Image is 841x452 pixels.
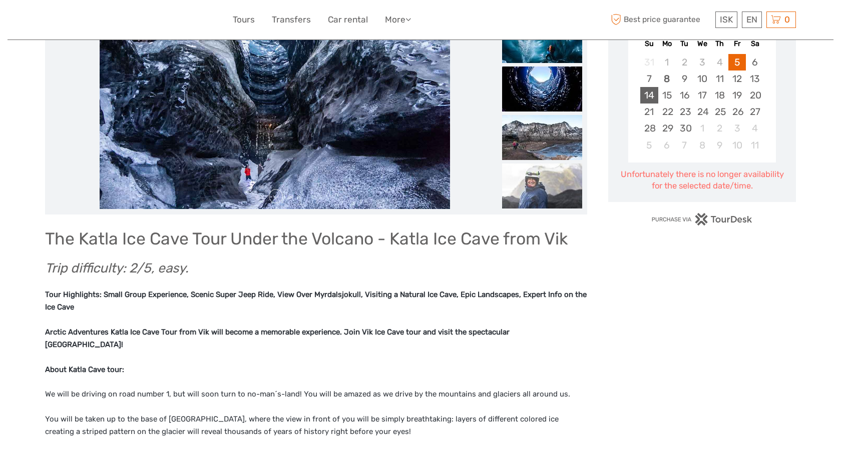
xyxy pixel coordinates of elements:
div: Choose Friday, September 12th, 2025 [728,70,746,87]
h1: The Katla Ice Cave Tour Under the Volcano - Katla Ice Cave from Vik [45,228,587,249]
div: Choose Tuesday, September 9th, 2025 [676,70,693,87]
img: 9f8dd73111cf459e9b10763e01fb198f_slider_thumbnail.jpeg [502,115,582,160]
div: Choose Friday, September 5th, 2025 [728,54,746,70]
span: 0 [783,14,791,24]
div: Not available Tuesday, September 2nd, 2025 [676,54,693,70]
div: Choose Tuesday, September 23rd, 2025 [676,103,693,120]
div: Choose Sunday, September 14th, 2025 [640,87,658,103]
div: Choose Sunday, September 7th, 2025 [640,70,658,87]
img: a0cf810b92854c03891478aeffa04381_slider_thumbnail.jpeg [502,163,582,208]
img: e39833722fa6437caeeb4df9d7db5e15_slider_thumbnail.jpg [502,66,582,111]
div: Choose Thursday, October 2nd, 2025 [711,120,728,136]
div: Choose Saturday, September 6th, 2025 [746,54,763,70]
a: Car rental [328,12,368,27]
p: We're away right now. Please check back later! [14,17,113,25]
div: Not available Thursday, September 4th, 2025 [711,54,728,70]
div: month 2025-09 [631,54,772,153]
div: Choose Tuesday, September 16th, 2025 [676,87,693,103]
div: Tu [676,37,693,50]
div: Not available Monday, September 1st, 2025 [658,54,676,70]
div: Choose Saturday, October 11th, 2025 [746,137,763,153]
div: Choose Monday, September 15th, 2025 [658,87,676,103]
div: Choose Wednesday, October 8th, 2025 [693,137,711,153]
a: Transfers [272,12,311,27]
div: Choose Tuesday, October 7th, 2025 [676,137,693,153]
div: Choose Saturday, October 4th, 2025 [746,120,763,136]
p: You will be taken up to the base of [GEOGRAPHIC_DATA], where the view in front of you will be sim... [45,413,587,438]
div: Choose Friday, September 19th, 2025 [728,87,746,103]
div: Not available Wednesday, September 3rd, 2025 [693,54,711,70]
strong: About Katla Cave tour: [45,365,124,374]
img: PurchaseViaTourDesk.png [651,213,753,225]
div: Choose Thursday, September 11th, 2025 [711,70,728,87]
div: EN [742,11,762,28]
em: Trip difficulty: 2/5, easy. [45,260,189,276]
div: Su [640,37,658,50]
div: Choose Thursday, September 25th, 2025 [711,103,728,120]
div: Choose Friday, October 3rd, 2025 [728,120,746,136]
div: Choose Friday, October 10th, 2025 [728,137,746,153]
p: We will be driving on road number 1, but will soon turn to no-man´s-land! You will be amazed as w... [45,388,587,401]
div: Th [711,37,728,50]
div: Choose Saturday, September 27th, 2025 [746,103,763,120]
div: Fr [728,37,746,50]
div: We [693,37,711,50]
div: Choose Wednesday, October 1st, 2025 [693,120,711,136]
div: Choose Sunday, October 5th, 2025 [640,137,658,153]
a: Tours [233,12,255,27]
div: Choose Monday, September 8th, 2025 [658,70,676,87]
div: Choose Thursday, October 9th, 2025 [711,137,728,153]
div: Choose Wednesday, September 10th, 2025 [693,70,711,87]
div: Choose Thursday, September 18th, 2025 [711,87,728,103]
span: Best price guarantee [608,11,713,28]
div: Choose Saturday, September 13th, 2025 [746,70,763,87]
div: Choose Monday, September 29th, 2025 [658,120,676,136]
div: Choose Saturday, September 20th, 2025 [746,87,763,103]
div: Choose Sunday, September 28th, 2025 [640,120,658,136]
img: 27bd6a98f61441858a503c0bad46b48b_slider_thumbnail.jpeg [502,18,582,63]
div: Choose Wednesday, September 17th, 2025 [693,87,711,103]
div: Choose Wednesday, September 24th, 2025 [693,103,711,120]
span: ISK [720,14,733,24]
div: Choose Monday, September 22nd, 2025 [658,103,676,120]
div: Choose Tuesday, September 30th, 2025 [676,120,693,136]
a: More [385,12,411,27]
div: Choose Sunday, September 21st, 2025 [640,103,658,120]
div: Choose Friday, September 26th, 2025 [728,103,746,120]
div: Not available Sunday, August 31st, 2025 [640,54,658,70]
div: Mo [658,37,676,50]
button: Open LiveChat chat widget [115,15,127,27]
strong: Arctic Adventures Katla Ice Cave Tour from Vik will become a memorable experience. Join Vik Ice C... [45,327,510,349]
div: Unfortunately there is no longer availability for the selected date/time. [618,168,786,192]
strong: Tour Highlights: Small Group Experience, Scenic Super Jeep Ride, View Over Myrdalsjokull, Visitin... [45,290,587,312]
div: Sa [746,37,763,50]
div: Choose Monday, October 6th, 2025 [658,137,676,153]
